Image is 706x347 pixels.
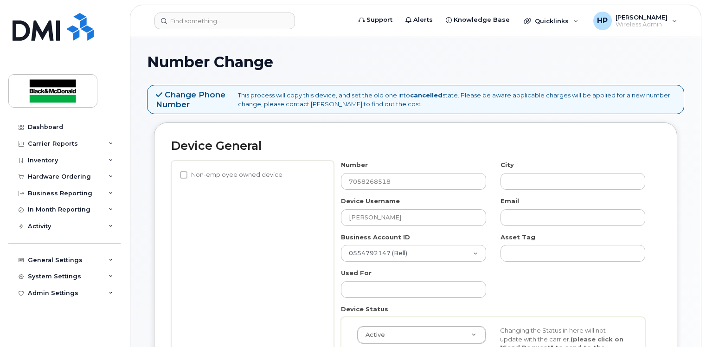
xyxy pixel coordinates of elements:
span: Active [360,331,385,339]
h1: Number Change [147,54,684,70]
label: Non-employee owned device [180,169,282,180]
label: Device Username [341,197,400,206]
label: Used For [341,269,372,277]
label: Email [501,197,519,206]
label: City [501,161,514,169]
h4: Change Phone Number [156,90,231,109]
input: Non-employee owned device [180,171,187,179]
label: Number [341,161,368,169]
label: Business Account ID [341,233,410,242]
label: Asset Tag [501,233,535,242]
p: This process will copy this device, and set the old one into state. Please be aware applicable ch... [238,91,675,108]
a: Active [358,327,486,343]
strong: cancelled [410,91,443,99]
h2: Device General [171,140,660,153]
label: Device Status [341,305,388,314]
